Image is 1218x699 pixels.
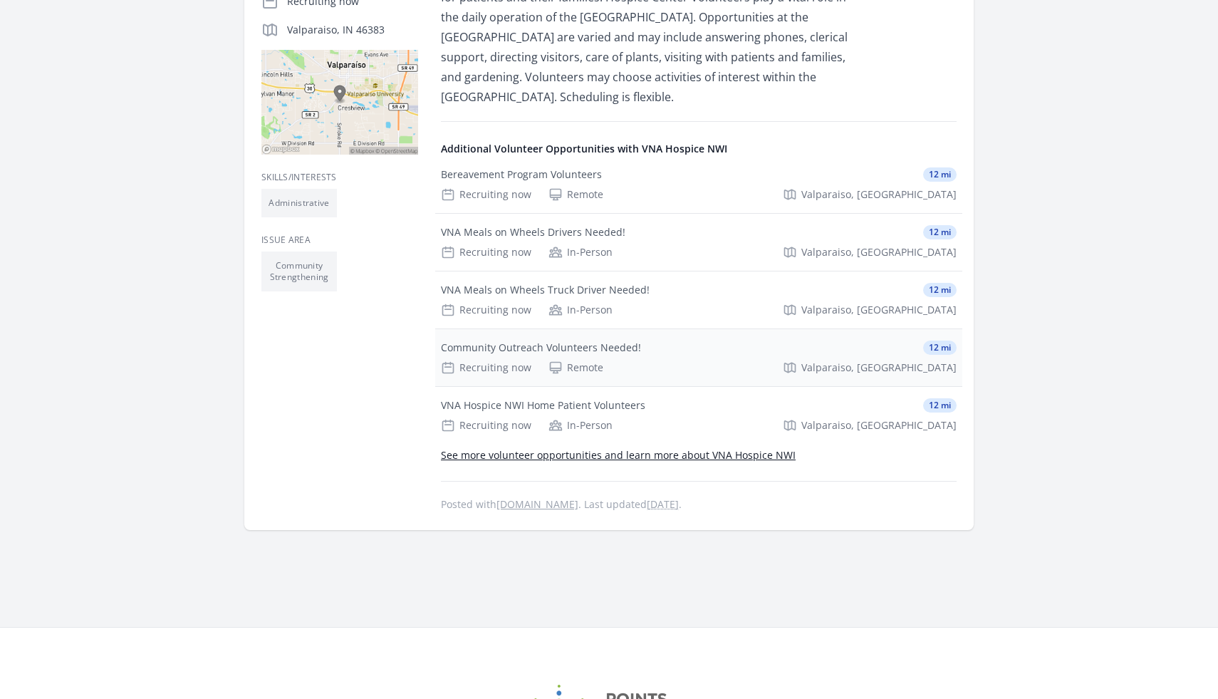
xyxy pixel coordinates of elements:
img: Map [261,50,418,155]
div: In-Person [548,303,613,317]
div: Recruiting now [441,418,531,433]
span: 12 mi [923,398,957,413]
div: Recruiting now [441,303,531,317]
a: VNA Hospice NWI Home Patient Volunteers 12 mi Recruiting now In-Person Valparaiso, [GEOGRAPHIC_DATA] [435,387,962,444]
a: [DOMAIN_NAME] [496,497,578,511]
span: 12 mi [923,167,957,182]
span: Valparaiso, [GEOGRAPHIC_DATA] [801,187,957,202]
a: VNA Meals on Wheels Truck Driver Needed! 12 mi Recruiting now In-Person Valparaiso, [GEOGRAPHIC_D... [435,271,962,328]
abbr: Tue, Nov 28, 2023 1:11 PM [647,497,679,511]
div: Remote [548,361,603,375]
div: VNA Hospice NWI Home Patient Volunteers [441,398,645,413]
span: 12 mi [923,341,957,355]
a: Bereavement Program Volunteers 12 mi Recruiting now Remote Valparaiso, [GEOGRAPHIC_DATA] [435,156,962,213]
span: 12 mi [923,283,957,297]
span: Valparaiso, [GEOGRAPHIC_DATA] [801,361,957,375]
p: Valparaiso, IN 46383 [287,23,418,37]
li: Community Strengthening [261,252,337,291]
p: Posted with . Last updated . [441,499,957,510]
div: Recruiting now [441,245,531,259]
a: See more volunteer opportunities and learn more about VNA Hospice NWI [441,448,796,462]
span: Valparaiso, [GEOGRAPHIC_DATA] [801,245,957,259]
div: Recruiting now [441,361,531,375]
h3: Issue area [261,234,418,246]
span: 12 mi [923,225,957,239]
a: VNA Meals on Wheels Drivers Needed! 12 mi Recruiting now In-Person Valparaiso, [GEOGRAPHIC_DATA] [435,214,962,271]
a: Community Outreach Volunteers Needed! 12 mi Recruiting now Remote Valparaiso, [GEOGRAPHIC_DATA] [435,329,962,386]
span: Valparaiso, [GEOGRAPHIC_DATA] [801,418,957,433]
div: In-Person [548,418,613,433]
div: Bereavement Program Volunteers [441,167,602,182]
h3: Skills/Interests [261,172,418,183]
h4: Additional Volunteer Opportunities with VNA Hospice NWI [441,142,957,156]
div: In-Person [548,245,613,259]
div: Remote [548,187,603,202]
div: VNA Meals on Wheels Truck Driver Needed! [441,283,650,297]
div: Community Outreach Volunteers Needed! [441,341,641,355]
span: Valparaiso, [GEOGRAPHIC_DATA] [801,303,957,317]
li: Administrative [261,189,337,217]
div: Recruiting now [441,187,531,202]
div: VNA Meals on Wheels Drivers Needed! [441,225,625,239]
